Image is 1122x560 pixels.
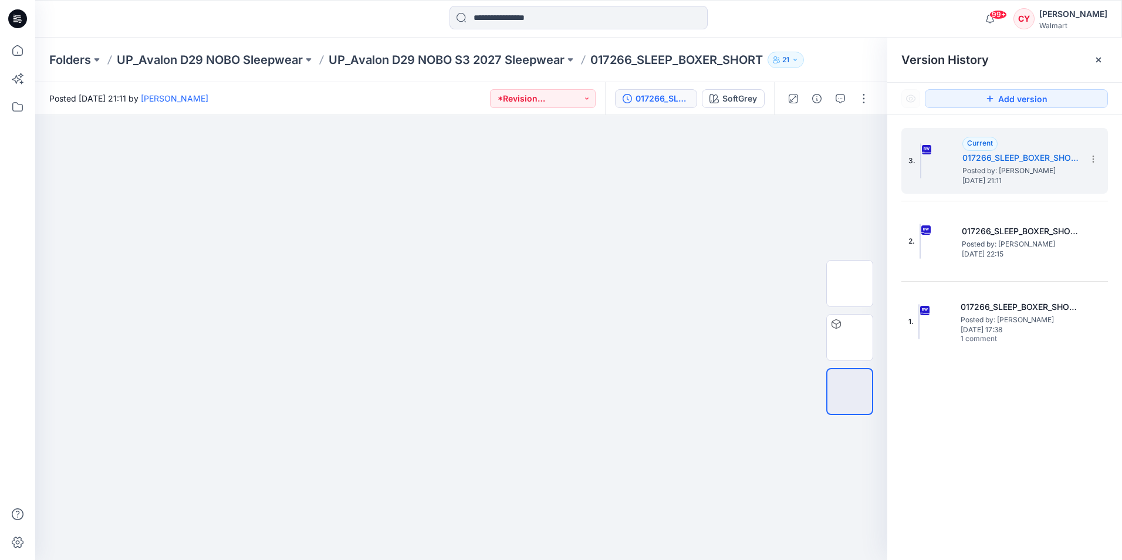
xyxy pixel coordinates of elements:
[925,89,1108,108] button: Add version
[962,151,1080,165] h5: 017266_SLEEP_BOXER_SHORT
[908,236,915,247] span: 2.
[807,89,826,108] button: Details
[782,53,789,66] p: 21
[918,304,920,339] img: 017266_SLEEP_BOXER_SHORT
[49,52,91,68] a: Folders
[1039,7,1107,21] div: [PERSON_NAME]
[590,52,763,68] p: 017266_SLEEP_BOXER_SHORT
[961,314,1078,326] span: Posted by: Sandra Anaya
[920,143,921,178] img: 017266_SLEEP_BOXER_SHORT
[961,335,1043,344] span: 1 comment
[962,177,1080,185] span: [DATE] 21:11
[989,10,1007,19] span: 99+
[615,89,697,108] button: 017266_SLEEP_BOXER_SHORT
[1094,55,1103,65] button: Close
[329,52,565,68] a: UP_Avalon D29 NOBO S3 2027 Sleepwear
[1013,8,1035,29] div: CY
[908,156,915,166] span: 3.
[961,326,1078,334] span: [DATE] 17:38
[141,93,208,103] a: [PERSON_NAME]
[961,300,1078,314] h5: 017266_SLEEP_BOXER_SHORT
[967,139,993,147] span: Current
[962,224,1079,238] h5: 017266_SLEEP_BOXER_SHORT
[901,89,920,108] button: Show Hidden Versions
[962,238,1079,250] span: Posted by: Sandra Anaya
[49,92,208,104] span: Posted [DATE] 21:11 by
[962,165,1080,177] span: Posted by: Sandra Anaya
[901,53,989,67] span: Version History
[636,92,690,105] div: 017266_SLEEP_BOXER_SHORT
[702,89,765,108] button: SoftGrey
[117,52,303,68] a: UP_Avalon D29 NOBO Sleepwear
[768,52,804,68] button: 21
[962,250,1079,258] span: [DATE] 22:15
[920,224,921,259] img: 017266_SLEEP_BOXER_SHORT
[908,316,914,327] span: 1.
[1039,21,1107,30] div: Walmart
[722,92,757,105] div: SoftGrey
